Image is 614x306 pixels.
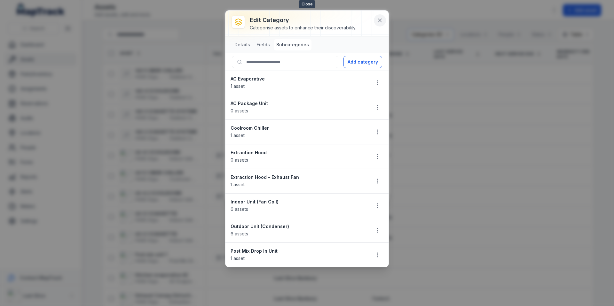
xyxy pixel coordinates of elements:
[231,108,248,113] span: 0 assets
[231,76,365,82] strong: AC Evaporative
[274,39,311,50] button: Subcategories
[231,149,365,156] strong: Extraction Hood
[231,206,248,212] span: 6 assets
[231,256,245,261] span: 1 asset
[232,39,253,50] button: Details
[250,25,356,31] div: Categorise assets to enhance their discoverability.
[343,56,382,68] button: Add category
[231,100,365,107] strong: AC Package Unit
[231,223,365,230] strong: Outdoor Unit (Condenser)
[231,174,365,180] strong: Extraction Hood - Exhaust Fan
[250,16,356,25] h3: Edit category
[231,199,365,205] strong: Indoor Unit (Fan Coil)
[231,231,248,236] span: 6 assets
[231,182,245,187] span: 1 asset
[231,157,248,163] span: 0 assets
[254,39,272,50] button: Fields
[231,133,245,138] span: 1 asset
[231,83,245,89] span: 1 asset
[231,248,365,254] strong: Post Mix Drop In Unit
[299,0,315,8] span: Close
[231,125,365,131] strong: Coolroom Chiller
